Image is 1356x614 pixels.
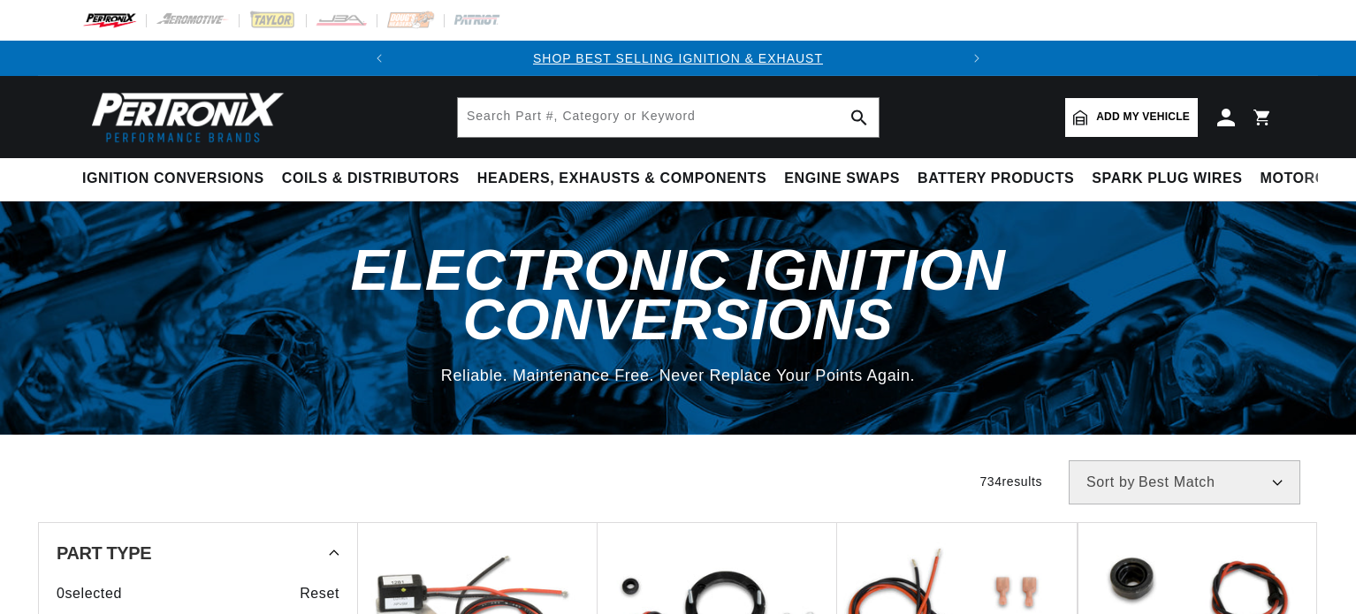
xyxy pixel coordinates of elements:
[784,170,900,188] span: Engine Swaps
[1069,460,1300,504] select: Sort by
[840,98,879,137] button: search button
[959,41,994,76] button: Translation missing: en.sections.announcements.next_announcement
[909,158,1083,200] summary: Battery Products
[82,158,273,200] summary: Ignition Conversions
[458,98,879,137] input: Search Part #, Category or Keyword
[397,49,959,68] div: Announcement
[979,474,1042,489] span: 734 results
[1065,98,1198,137] a: Add my vehicle
[282,170,460,188] span: Coils & Distributors
[1096,109,1190,125] span: Add my vehicle
[82,87,286,148] img: Pertronix
[1086,475,1135,489] span: Sort by
[82,170,264,188] span: Ignition Conversions
[362,41,397,76] button: Translation missing: en.sections.announcements.previous_announcement
[441,367,915,384] span: Reliable. Maintenance Free. Never Replace Your Points Again.
[300,582,339,605] span: Reset
[469,158,775,200] summary: Headers, Exhausts & Components
[477,170,766,188] span: Headers, Exhausts & Components
[57,544,151,562] span: Part Type
[38,41,1318,76] slideshow-component: Translation missing: en.sections.announcements.announcement_bar
[351,238,1006,351] span: Electronic Ignition Conversions
[273,158,469,200] summary: Coils & Distributors
[533,51,823,65] a: SHOP BEST SELLING IGNITION & EXHAUST
[1092,170,1242,188] span: Spark Plug Wires
[397,49,959,68] div: 1 of 2
[918,170,1074,188] span: Battery Products
[57,582,122,605] span: 0 selected
[1083,158,1251,200] summary: Spark Plug Wires
[775,158,909,200] summary: Engine Swaps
